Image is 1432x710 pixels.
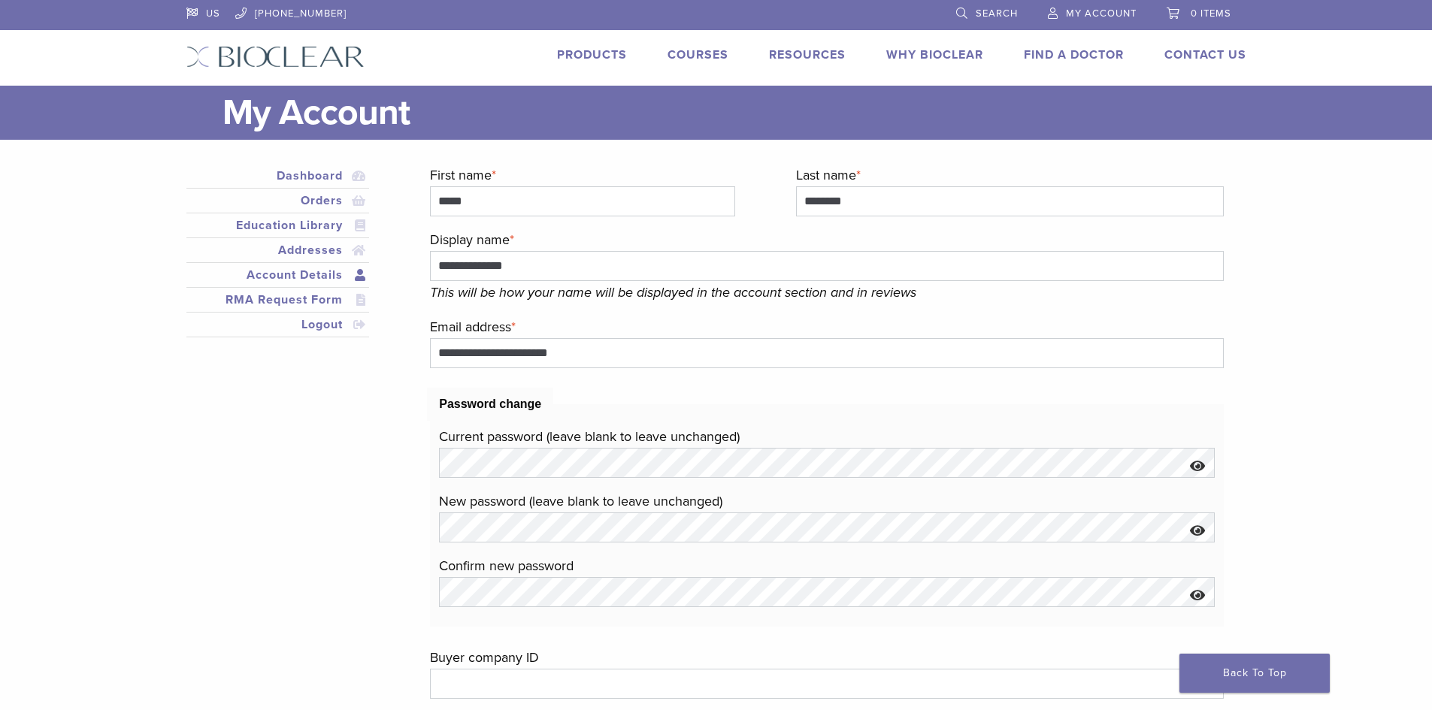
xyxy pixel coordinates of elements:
label: Confirm new password [439,554,1214,577]
h1: My Account [223,86,1246,140]
label: Email address [430,316,1223,338]
button: Show password [1182,577,1214,615]
nav: Account pages [186,164,370,355]
span: Search [976,8,1018,20]
em: This will be how your name will be displayed in the account section and in reviews [430,284,916,301]
label: First name [430,164,735,186]
span: 0 items [1191,8,1231,20]
label: Last name [796,164,1223,186]
a: Dashboard [189,167,367,185]
a: Products [557,47,627,62]
a: Orders [189,192,367,210]
legend: Password change [427,388,553,421]
a: Why Bioclear [886,47,983,62]
a: RMA Request Form [189,291,367,309]
img: Bioclear [186,46,365,68]
a: Courses [668,47,728,62]
button: Show password [1182,448,1214,486]
a: Addresses [189,241,367,259]
label: Display name [430,228,1223,251]
a: Find A Doctor [1024,47,1124,62]
a: Account Details [189,266,367,284]
a: Logout [189,316,367,334]
button: Show password [1182,512,1214,551]
a: Resources [769,47,846,62]
label: Buyer company ID [430,646,1223,669]
span: My Account [1066,8,1137,20]
label: Current password (leave blank to leave unchanged) [439,425,1214,448]
a: Contact Us [1164,47,1246,62]
label: New password (leave blank to leave unchanged) [439,490,1214,512]
a: Education Library [189,216,367,234]
a: Back To Top [1179,654,1330,693]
